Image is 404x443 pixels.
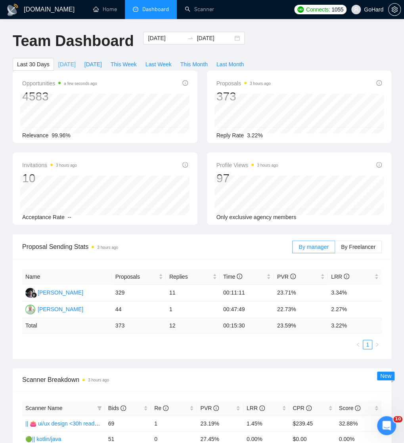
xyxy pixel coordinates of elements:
[293,405,311,411] span: CPR
[259,405,265,411] span: info-circle
[93,6,117,13] a: homeHome
[372,340,382,349] li: Next Page
[25,306,83,312] a: IV[PERSON_NAME]
[180,60,208,69] span: This Month
[363,340,372,349] li: 1
[220,301,274,318] td: 00:47:49
[243,416,289,431] td: 1.45%
[151,416,197,431] td: 1
[197,416,243,431] td: 23.19%
[6,4,19,16] img: logo
[112,285,166,301] td: 329
[68,214,71,220] span: --
[22,214,65,220] span: Acceptance Rate
[277,274,296,280] span: PVR
[22,171,77,186] div: 10
[182,162,188,168] span: info-circle
[112,318,166,333] td: 373
[187,35,193,41] span: swap-right
[25,304,35,314] img: IV
[388,3,401,16] button: setting
[52,132,70,139] span: 99.96%
[141,58,176,71] button: Last Week
[328,285,382,301] td: 3.34%
[112,301,166,318] td: 44
[353,340,363,349] button: left
[106,58,141,71] button: This Week
[353,7,359,12] span: user
[108,405,126,411] span: Bids
[306,5,330,14] span: Connects:
[22,160,77,170] span: Invitations
[25,288,35,298] img: RR
[176,58,212,71] button: This Month
[22,269,112,285] th: Name
[84,60,102,69] span: [DATE]
[216,132,244,139] span: Reply Rate
[220,318,274,333] td: 00:15:30
[25,405,62,411] span: Scanner Name
[377,416,396,435] iframe: Intercom live chat
[216,89,271,104] div: 373
[22,89,97,104] div: 4583
[376,80,382,86] span: info-circle
[376,162,382,168] span: info-circle
[13,32,134,50] h1: Team Dashboard
[297,6,304,13] img: upwork-logo.png
[289,416,335,431] td: $239.45
[299,244,328,250] span: By manager
[375,342,379,347] span: right
[25,289,83,295] a: RR[PERSON_NAME]
[216,214,297,220] span: Only exclusive agency members
[17,60,50,69] span: Last 30 Days
[290,274,296,279] span: info-circle
[306,405,312,411] span: info-circle
[331,5,343,14] span: 1055
[344,274,349,279] span: info-circle
[250,81,271,86] time: 3 hours ago
[22,318,112,333] td: Total
[328,318,382,333] td: 3.22 %
[223,274,242,280] span: Time
[166,285,220,301] td: 11
[216,60,244,69] span: Last Month
[187,35,193,41] span: to
[146,60,172,69] span: Last Week
[38,288,83,297] div: [PERSON_NAME]
[247,405,265,411] span: LRR
[393,416,402,422] span: 10
[237,274,242,279] span: info-circle
[13,58,54,71] button: Last 30 Days
[121,405,126,411] span: info-circle
[22,132,48,139] span: Relevance
[64,81,97,86] time: a few seconds ago
[247,132,263,139] span: 3.22%
[336,416,382,431] td: 32.88%
[363,340,372,349] a: 1
[274,285,328,301] td: 23.71%
[142,6,169,13] span: Dashboard
[274,318,328,333] td: 23.59 %
[111,60,137,69] span: This Week
[25,420,131,427] a: || 👛 ui/ux design <30h ready to start 23/07
[133,6,138,12] span: dashboard
[166,301,220,318] td: 1
[216,160,278,170] span: Profile Views
[166,269,220,285] th: Replies
[25,436,61,442] a: 🟢|| kotlin/java
[22,375,382,385] span: Scanner Breakdown
[97,406,102,410] span: filter
[58,60,76,69] span: [DATE]
[112,269,166,285] th: Proposals
[212,58,248,71] button: Last Month
[353,340,363,349] li: Previous Page
[38,305,83,314] div: [PERSON_NAME]
[115,272,157,281] span: Proposals
[257,163,278,168] time: 3 hours ago
[166,318,220,333] td: 12
[31,292,37,298] img: gigradar-bm.png
[216,79,271,88] span: Proposals
[372,340,382,349] button: right
[56,163,77,168] time: 3 hours ago
[213,405,219,411] span: info-circle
